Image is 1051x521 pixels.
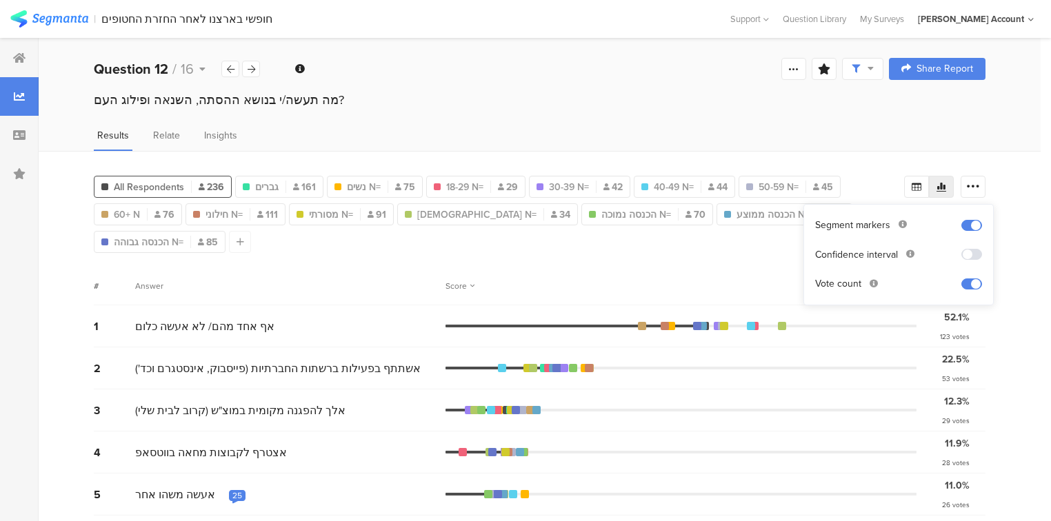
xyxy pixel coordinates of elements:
span: 91 [368,207,386,222]
span: 34 [551,207,570,222]
span: [DEMOGRAPHIC_DATA] N= [417,207,537,222]
img: segmanta logo [10,10,88,28]
span: נשים N= [347,180,381,194]
div: 29 votes [942,416,970,426]
span: 60+ N [114,207,140,222]
span: Share Report [917,64,973,74]
span: חילוני N= [206,207,243,222]
span: אשתתף בפעילות ברשתות החברתיות (פייסבוק, אינסטגרם וכד') [135,360,421,376]
span: 30-39 N= [549,180,589,194]
span: גברים [255,180,279,194]
span: 75 [395,180,415,194]
div: 22.5% [942,352,970,367]
div: 11.9% [945,436,970,451]
div: 123 votes [940,331,970,342]
span: 45 [813,180,833,194]
span: אלך להפגנה מקומית במוצ"ש (קרוב לבית שלי) [135,402,346,418]
span: 76 [154,207,174,222]
span: 44 [708,180,728,194]
div: 12.3% [944,394,970,409]
span: All Respondents [114,180,184,194]
span: 42 [603,180,623,194]
span: Results [97,128,129,143]
span: Insights [204,128,237,143]
div: Vote count [815,277,861,291]
div: 5 [94,487,135,502]
span: 50-59 N= [759,180,799,194]
div: מה תעשה/י בנושא ההסתה, השנאה ופילוג העם? [94,91,985,109]
div: 53 votes [942,374,970,384]
div: 2 [94,360,135,376]
span: 70 [685,207,705,222]
span: Relate [153,128,180,143]
span: הכנסה נמוכה N= [601,207,671,222]
div: 3 [94,402,135,418]
span: הכנסה ממוצע N= [737,207,810,222]
div: Support [730,8,769,30]
div: Score [446,280,474,292]
span: 16 [181,59,194,79]
div: 52.1% [944,310,970,325]
span: 236 [199,180,224,194]
div: 28 votes [942,458,970,468]
span: 18-29 N= [446,180,483,194]
a: My Surveys [853,12,911,25]
span: אצטרף לקבוצות מחאה בווטסאפ [135,445,287,460]
span: 161 [293,180,316,194]
div: [PERSON_NAME] Account [918,12,1024,25]
div: 26 votes [942,500,970,510]
div: Answer [135,280,163,292]
div: Segment markers [815,218,890,232]
div: 11.0% [945,478,970,493]
div: 4 [94,445,135,460]
span: הכנסה גבוהה N= [114,235,183,249]
span: 40-49 N= [654,180,694,194]
span: אף אחד מהם/ לא אעשה כלום [135,318,274,334]
div: Confidence interval [815,248,898,262]
a: Question Library [776,12,853,25]
span: / [172,59,177,79]
div: # [94,280,135,292]
span: 85 [198,235,218,249]
span: 111 [257,207,278,222]
div: חופשי בארצנו לאחר החזרת החטופים [101,12,272,25]
span: אעשה משהו אחר [135,487,215,502]
span: מסורתי N= [309,207,353,222]
b: Question 12 [94,59,168,79]
div: 1 [94,318,135,334]
span: 29 [498,180,518,194]
div: | [94,11,96,27]
div: 25 [232,490,242,501]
